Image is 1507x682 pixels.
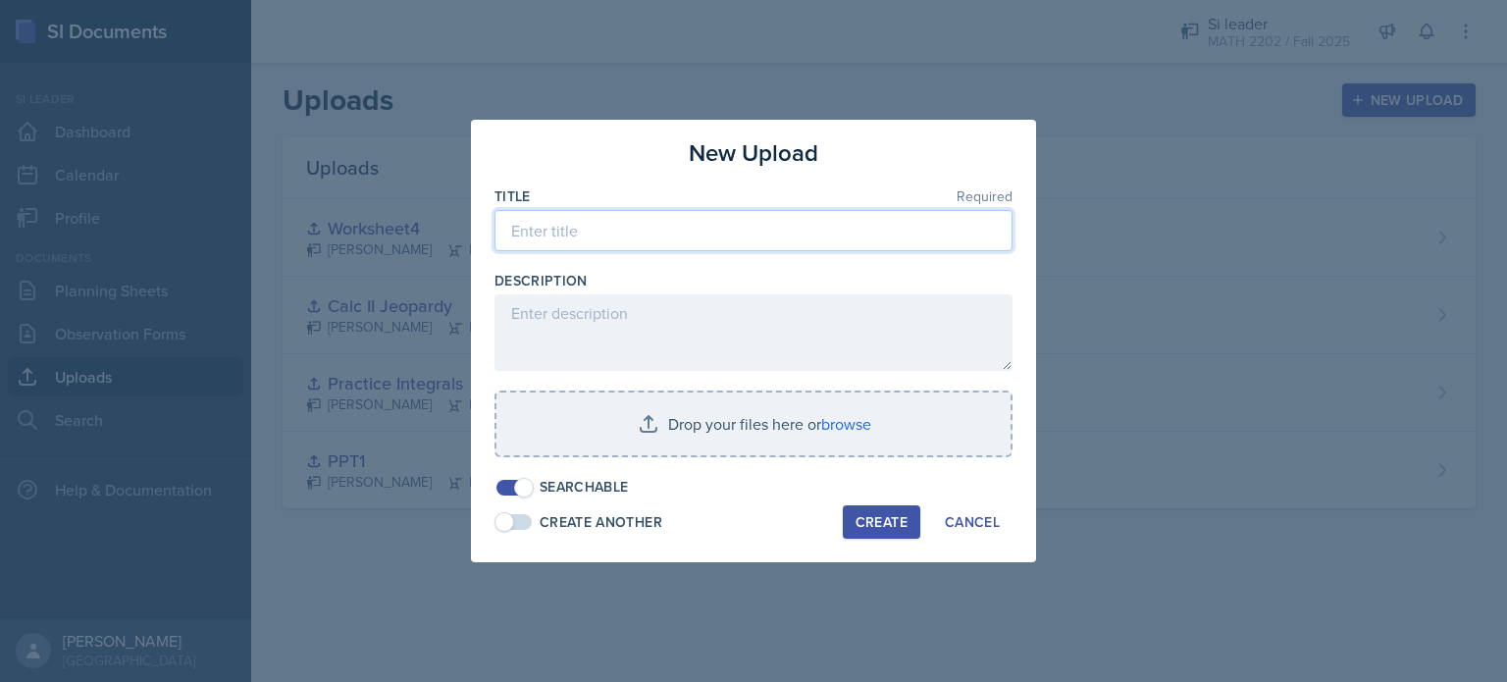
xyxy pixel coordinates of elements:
[856,514,908,530] div: Create
[689,135,818,171] h3: New Upload
[494,210,1013,251] input: Enter title
[945,514,1000,530] div: Cancel
[494,186,531,206] label: Title
[843,505,920,539] button: Create
[494,271,588,290] label: Description
[540,512,662,533] div: Create Another
[932,505,1013,539] button: Cancel
[540,477,629,498] div: Searchable
[957,189,1013,203] span: Required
